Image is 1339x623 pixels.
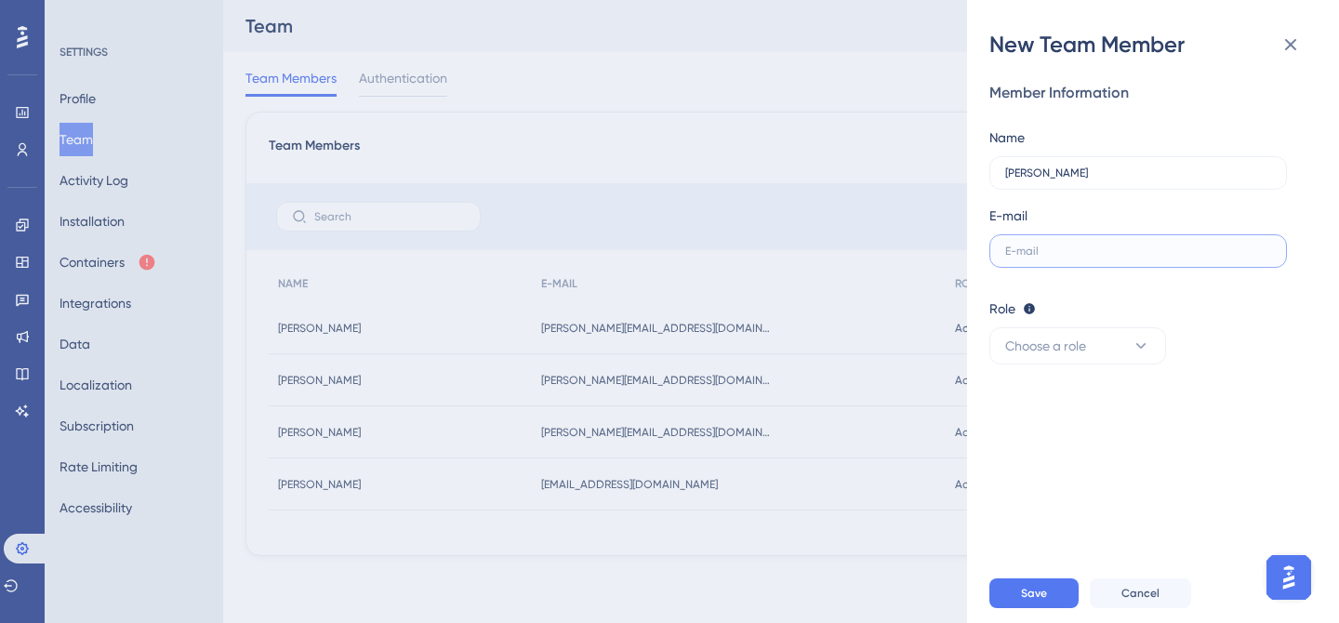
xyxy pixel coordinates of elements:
[989,30,1317,60] div: New Team Member
[989,327,1166,365] button: Choose a role
[989,82,1302,104] div: Member Information
[1005,166,1271,179] input: Name
[989,126,1025,149] div: Name
[1121,586,1160,601] span: Cancel
[1090,578,1191,608] button: Cancel
[1021,586,1047,601] span: Save
[989,298,1015,320] span: Role
[989,578,1079,608] button: Save
[1005,245,1264,258] input: E-mail
[1261,550,1317,605] iframe: UserGuiding AI Assistant Launcher
[1005,335,1086,357] span: Choose a role
[989,205,1027,227] div: E-mail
